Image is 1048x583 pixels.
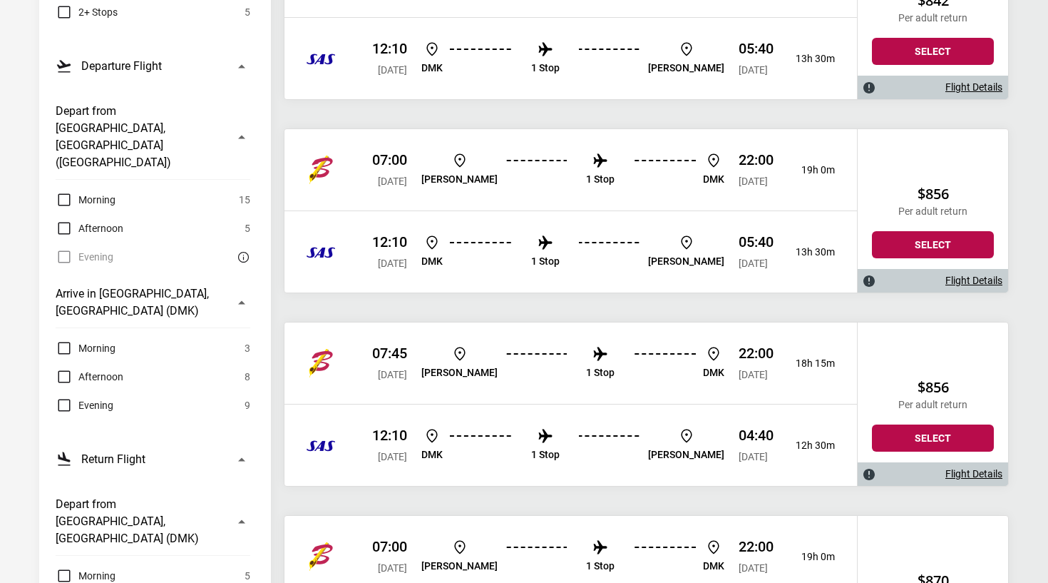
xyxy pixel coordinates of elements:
p: [PERSON_NAME] [648,255,724,268]
p: [PERSON_NAME] [648,449,724,461]
span: [DATE] [378,369,407,380]
p: 1 Stop [586,560,615,572]
button: Return Flight [56,442,250,476]
label: 2+ Stops [56,4,118,21]
p: 13h 30m [785,246,835,258]
div: Batik Air 07:00 [DATE] [PERSON_NAME] 1 Stop DMK 22:00 [DATE] 19h 0mThai Lion Air 12:10 [DATE] DMK... [284,129,857,293]
span: 5 [245,220,250,237]
p: 05:40 [739,40,774,57]
span: [DATE] [378,562,407,574]
span: [DATE] [739,451,768,462]
label: Morning [56,191,115,208]
button: Arrive in [GEOGRAPHIC_DATA], [GEOGRAPHIC_DATA] (DMK) [56,277,250,328]
p: 22:00 [739,345,774,362]
span: [DATE] [739,562,768,574]
button: Depart from [GEOGRAPHIC_DATA], [GEOGRAPHIC_DATA] (DMK) [56,487,250,556]
label: Afternoon [56,368,123,385]
h3: Depart from [GEOGRAPHIC_DATA], [GEOGRAPHIC_DATA] (DMK) [56,496,225,547]
span: 5 [245,4,250,21]
p: 13h 30m [785,53,835,65]
span: Afternoon [78,368,123,385]
img: Batik Air Malaysia [307,349,335,377]
p: 07:00 [372,538,407,555]
label: Afternoon [56,220,123,237]
span: 8 [245,368,250,385]
p: Per adult return [872,399,994,411]
span: Evening [78,397,113,414]
p: DMK [421,449,443,461]
img: Batik Air [307,156,335,184]
button: Select [872,38,994,65]
p: 05:40 [739,233,774,250]
h2: $856 [872,379,994,396]
a: Flight Details [945,468,1002,480]
img: Thai Lion Air [307,44,335,73]
p: [PERSON_NAME] [421,173,498,186]
p: [PERSON_NAME] [648,62,724,74]
a: Flight Details [945,81,1002,93]
h3: Return Flight [81,451,145,468]
button: Departure Flight [56,49,250,83]
h3: Depart from [GEOGRAPHIC_DATA], [GEOGRAPHIC_DATA] ([GEOGRAPHIC_DATA]) [56,103,225,171]
span: 2+ Stops [78,4,118,21]
p: 12h 30m [785,440,835,452]
p: DMK [703,173,724,186]
p: DMK [703,367,724,379]
div: Flight Details [858,269,1008,293]
h2: $856 [872,186,994,203]
p: DMK [421,255,443,268]
span: Afternoon [78,220,123,237]
img: Thai Lion Air [307,238,335,266]
p: DMK [703,560,724,572]
span: [DATE] [378,64,407,76]
span: [DATE] [739,176,768,187]
button: Select [872,425,994,452]
p: DMK [421,62,443,74]
span: [DATE] [378,258,407,269]
p: Per adult return [872,12,994,24]
span: [DATE] [739,258,768,269]
p: 07:00 [372,151,407,168]
label: Evening [56,397,113,414]
p: 22:00 [739,538,774,555]
button: Select [872,231,994,258]
p: 12:10 [372,40,407,57]
a: Flight Details [945,275,1002,287]
p: 18h 15m [785,358,835,370]
button: Depart from [GEOGRAPHIC_DATA], [GEOGRAPHIC_DATA] ([GEOGRAPHIC_DATA]) [56,94,250,180]
p: 1 Stop [586,173,615,186]
p: 07:45 [372,345,407,362]
p: 22:00 [739,151,774,168]
p: 19h 0m [785,551,835,563]
span: [DATE] [739,64,768,76]
p: Per adult return [872,206,994,218]
div: Flight Details [858,462,1008,486]
span: [DATE] [739,369,768,380]
div: Flight Details [858,76,1008,99]
p: [PERSON_NAME] [421,367,498,379]
button: There are currently no flights matching this search criteria. Try removing some search filters. [233,248,250,265]
p: 1 Stop [531,449,560,461]
span: Morning [78,191,115,208]
h3: Arrive in [GEOGRAPHIC_DATA], [GEOGRAPHIC_DATA] (DMK) [56,285,225,320]
label: Morning [56,340,115,357]
h3: Departure Flight [81,58,162,75]
span: 15 [239,191,250,208]
p: 1 Stop [586,367,615,379]
p: 1 Stop [531,255,560,268]
span: [DATE] [378,176,407,187]
p: 12:10 [372,427,407,444]
img: Batik Air [307,542,335,571]
span: [DATE] [378,451,407,462]
span: 3 [245,340,250,357]
span: Morning [78,340,115,357]
p: [PERSON_NAME] [421,560,498,572]
p: 04:40 [739,427,774,444]
div: Batik Air Malaysia 07:45 [DATE] [PERSON_NAME] 1 Stop DMK 22:00 [DATE] 18h 15mThai Lion Air 12:10 ... [284,323,857,486]
img: Thai Lion Air [307,431,335,460]
p: 19h 0m [785,164,835,176]
p: 1 Stop [531,62,560,74]
p: 12:10 [372,233,407,250]
span: 9 [245,397,250,414]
